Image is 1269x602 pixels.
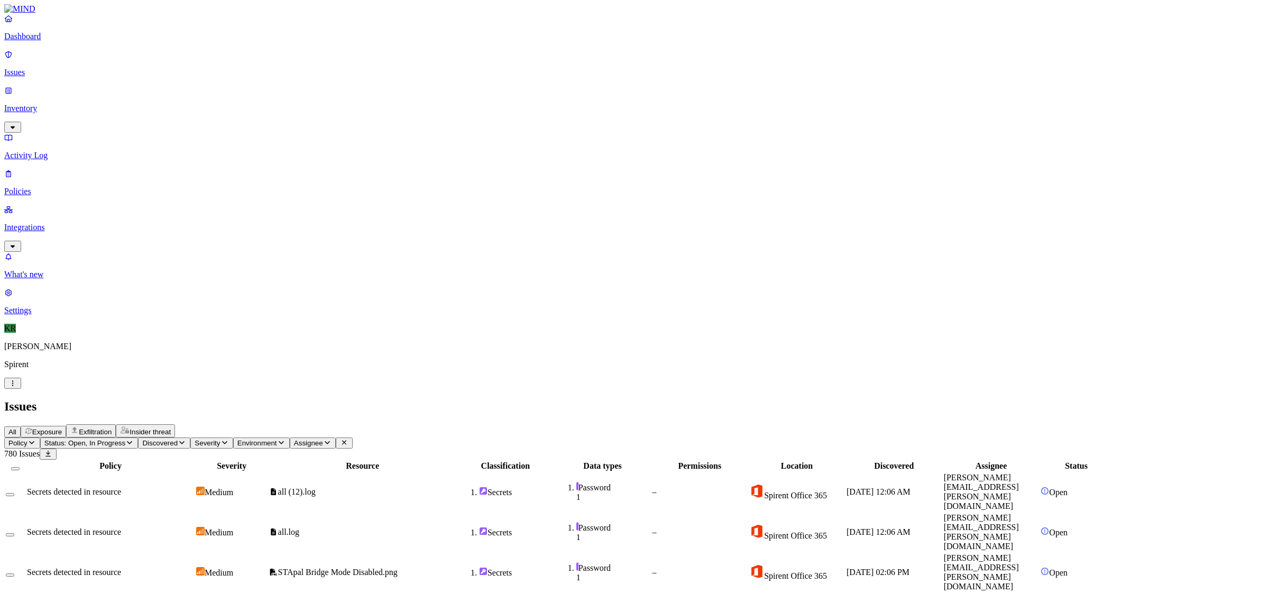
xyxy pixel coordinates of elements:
[237,439,277,447] span: Environment
[27,487,121,496] span: Secrets detected in resource
[944,473,1019,510] span: [PERSON_NAME][EMAIL_ADDRESS][PERSON_NAME][DOMAIN_NAME]
[576,522,650,533] div: Password
[294,439,323,447] span: Assignee
[1041,487,1049,495] img: status-open
[576,562,650,573] div: Password
[8,439,27,447] span: Policy
[205,528,233,537] span: Medium
[79,428,112,436] span: Exfiltration
[130,428,171,436] span: Insider threat
[4,169,1265,196] a: Policies
[576,492,650,502] div: 1
[479,487,553,497] div: Secrets
[652,487,656,496] span: –
[1041,461,1111,471] div: Status
[652,527,656,536] span: –
[479,527,488,535] img: secret
[4,4,1265,14] a: MIND
[4,360,1265,369] p: Spirent
[6,493,14,496] button: Select row
[749,484,764,498] img: office-365
[196,567,205,576] img: severity-medium
[576,573,650,582] div: 1
[196,487,205,495] img: severity-medium
[196,527,205,535] img: severity-medium
[479,567,553,578] div: Secrets
[652,568,656,577] span: –
[4,252,1265,279] a: What's new
[196,461,267,471] div: Severity
[4,187,1265,196] p: Policies
[764,571,827,580] span: Spirent Office 365
[1041,527,1049,535] img: status-open
[11,467,20,470] button: Select all
[576,533,650,542] div: 1
[44,439,125,447] span: Status: Open, In Progress
[1049,528,1068,537] span: Open
[4,306,1265,315] p: Settings
[269,461,456,471] div: Resource
[479,487,488,495] img: secret
[576,482,650,492] div: Password
[847,527,911,536] span: [DATE] 12:06 AM
[652,461,747,471] div: Permissions
[4,133,1265,160] a: Activity Log
[4,205,1265,250] a: Integrations
[458,461,553,471] div: Classification
[764,531,827,540] span: Spirent Office 365
[4,288,1265,315] a: Settings
[278,527,299,536] span: all.log
[4,14,1265,41] a: Dashboard
[4,223,1265,232] p: Integrations
[749,564,764,579] img: office-365
[6,533,14,536] button: Select row
[8,428,16,436] span: All
[4,324,16,333] span: KR
[4,86,1265,131] a: Inventory
[749,524,764,539] img: office-365
[142,439,178,447] span: Discovered
[479,567,488,576] img: secret
[944,553,1019,591] span: [PERSON_NAME][EMAIL_ADDRESS][PERSON_NAME][DOMAIN_NAME]
[4,342,1265,351] p: [PERSON_NAME]
[4,4,35,14] img: MIND
[847,461,942,471] div: Discovered
[4,104,1265,113] p: Inventory
[4,50,1265,77] a: Issues
[27,527,121,536] span: Secrets detected in resource
[847,568,909,577] span: [DATE] 02:06 PM
[4,151,1265,160] p: Activity Log
[576,522,578,531] img: secret-line
[847,487,911,496] span: [DATE] 12:06 AM
[4,68,1265,77] p: Issues
[4,32,1265,41] p: Dashboard
[278,487,316,496] span: all (12).log
[4,449,40,458] span: 780 Issues
[1049,488,1068,497] span: Open
[27,461,194,471] div: Policy
[27,568,121,577] span: Secrets detected in resource
[4,270,1265,279] p: What's new
[749,461,844,471] div: Location
[944,513,1019,551] span: [PERSON_NAME][EMAIL_ADDRESS][PERSON_NAME][DOMAIN_NAME]
[278,568,398,577] span: STApal Bridge Mode Disabled.png
[479,527,553,537] div: Secrets
[1049,568,1068,577] span: Open
[944,461,1039,471] div: Assignee
[205,488,233,497] span: Medium
[4,399,1265,414] h2: Issues
[32,428,62,436] span: Exposure
[195,439,220,447] span: Severity
[576,482,578,490] img: secret-line
[6,573,14,577] button: Select row
[205,568,233,577] span: Medium
[555,461,650,471] div: Data types
[764,491,827,500] span: Spirent Office 365
[576,562,578,571] img: secret-line
[1041,567,1049,576] img: status-open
